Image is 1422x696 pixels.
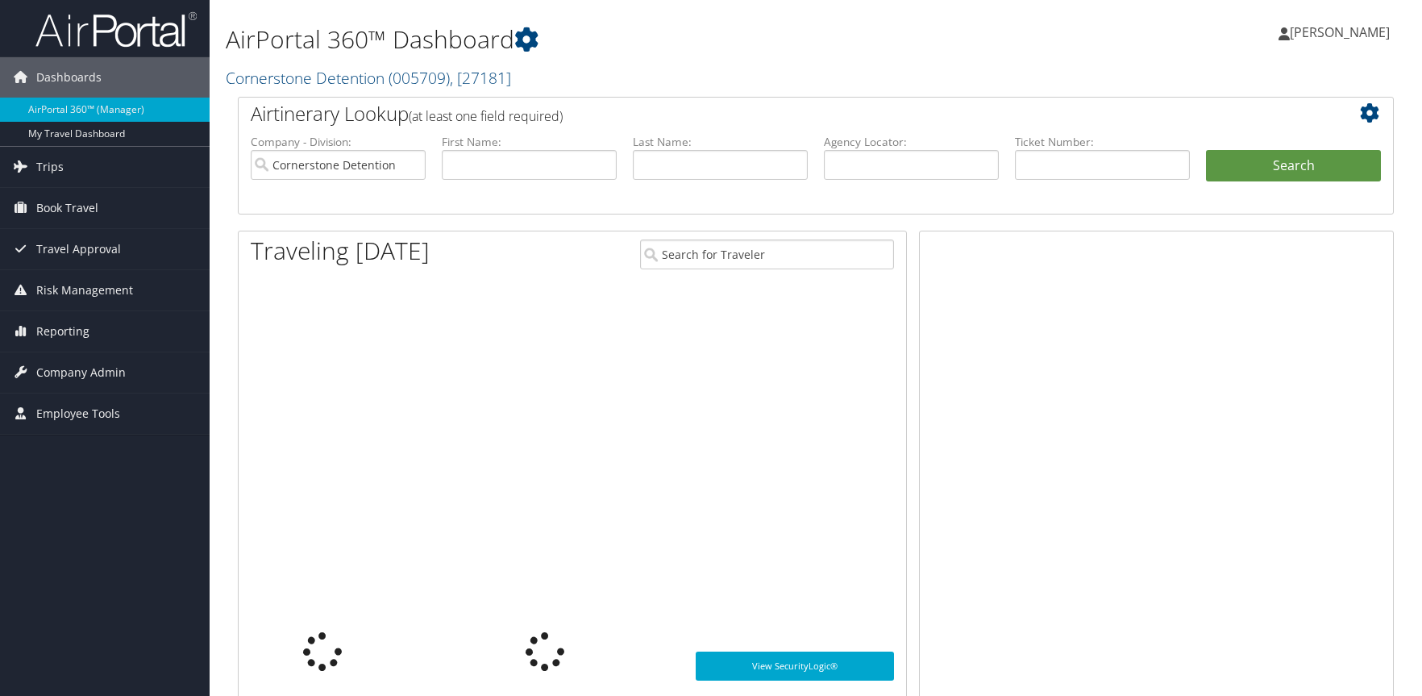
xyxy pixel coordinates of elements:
[226,23,1012,56] h1: AirPortal 360™ Dashboard
[409,107,563,125] span: (at least one field required)
[36,229,121,269] span: Travel Approval
[1206,150,1381,182] button: Search
[696,652,894,681] a: View SecurityLogic®
[36,188,98,228] span: Book Travel
[824,134,999,150] label: Agency Locator:
[36,394,120,434] span: Employee Tools
[450,67,511,89] span: , [ 27181 ]
[1279,8,1406,56] a: [PERSON_NAME]
[36,352,126,393] span: Company Admin
[640,240,894,269] input: Search for Traveler
[251,100,1285,127] h2: Airtinerary Lookup
[226,67,511,89] a: Cornerstone Detention
[442,134,617,150] label: First Name:
[251,134,426,150] label: Company - Division:
[36,311,89,352] span: Reporting
[251,234,430,268] h1: Traveling [DATE]
[36,147,64,187] span: Trips
[633,134,808,150] label: Last Name:
[1015,134,1190,150] label: Ticket Number:
[36,57,102,98] span: Dashboards
[35,10,197,48] img: airportal-logo.png
[389,67,450,89] span: ( 005709 )
[1290,23,1390,41] span: [PERSON_NAME]
[36,270,133,310] span: Risk Management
